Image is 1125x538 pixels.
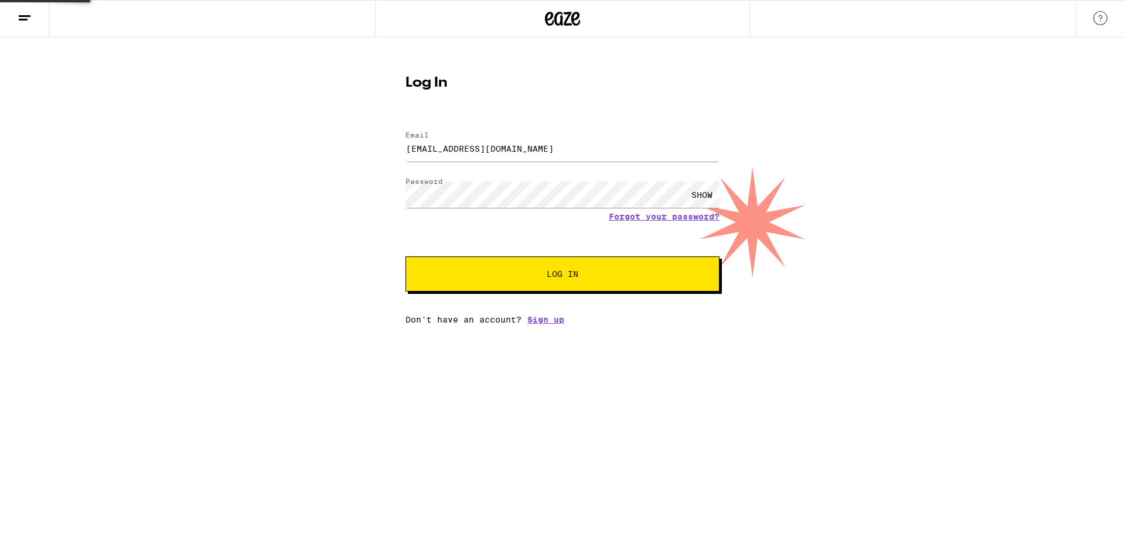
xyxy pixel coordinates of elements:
label: Password [405,177,443,185]
div: SHOW [684,181,720,208]
a: Sign up [527,315,564,324]
span: Hi. Need any help? [7,8,84,18]
span: Log In [547,270,578,278]
div: Don't have an account? [405,315,720,324]
h1: Log In [405,76,720,90]
a: Forgot your password? [609,212,720,221]
input: Email [405,135,720,162]
label: Email [405,131,429,139]
button: Log In [405,256,720,292]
